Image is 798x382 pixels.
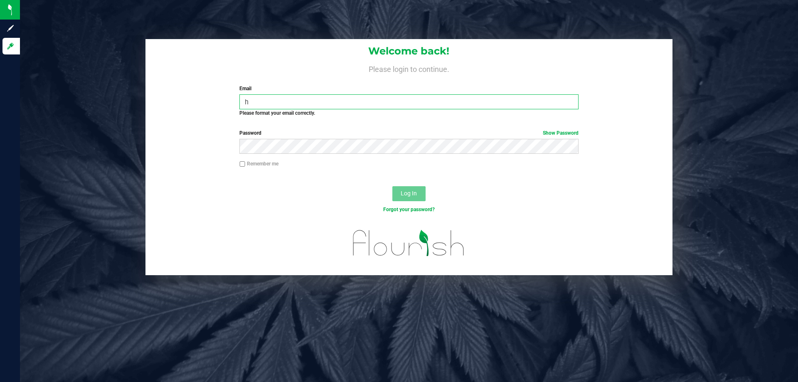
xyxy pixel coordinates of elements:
h1: Welcome back! [145,46,672,57]
strong: Please format your email correctly. [239,110,315,116]
a: Show Password [543,130,579,136]
img: flourish_logo.svg [343,222,475,264]
span: Password [239,130,261,136]
label: Remember me [239,160,278,168]
a: Forgot your password? [383,207,435,212]
inline-svg: Sign up [6,24,15,32]
label: Email [239,85,578,92]
button: Log In [392,186,426,201]
span: Log In [401,190,417,197]
h4: Please login to continue. [145,63,672,73]
input: Remember me [239,161,245,167]
inline-svg: Log in [6,42,15,50]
